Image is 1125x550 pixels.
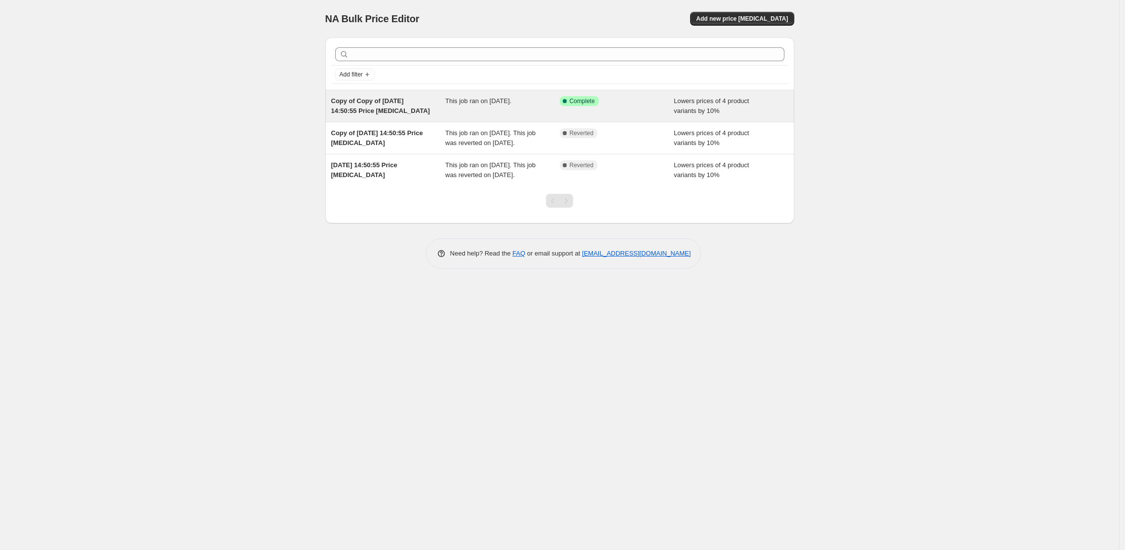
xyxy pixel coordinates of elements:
span: or email support at [525,250,582,257]
span: Need help? Read the [450,250,513,257]
span: [DATE] 14:50:55 Price [MEDICAL_DATA] [331,161,397,179]
span: Complete [570,97,595,105]
span: This job ran on [DATE]. [445,97,511,105]
span: NA Bulk Price Editor [325,13,420,24]
span: Reverted [570,161,594,169]
span: This job ran on [DATE]. This job was reverted on [DATE]. [445,129,536,147]
span: Lowers prices of 4 product variants by 10% [674,129,749,147]
span: Add filter [340,71,363,78]
nav: Pagination [546,194,573,208]
a: [EMAIL_ADDRESS][DOMAIN_NAME] [582,250,691,257]
span: Copy of [DATE] 14:50:55 Price [MEDICAL_DATA] [331,129,423,147]
a: FAQ [512,250,525,257]
span: This job ran on [DATE]. This job was reverted on [DATE]. [445,161,536,179]
span: Reverted [570,129,594,137]
span: Copy of Copy of [DATE] 14:50:55 Price [MEDICAL_DATA] [331,97,430,114]
span: Lowers prices of 4 product variants by 10% [674,97,749,114]
span: Lowers prices of 4 product variants by 10% [674,161,749,179]
button: Add filter [335,69,375,80]
button: Add new price [MEDICAL_DATA] [690,12,794,26]
span: Add new price [MEDICAL_DATA] [696,15,788,23]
